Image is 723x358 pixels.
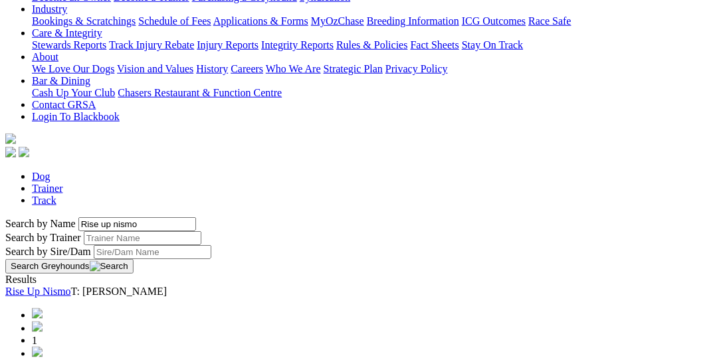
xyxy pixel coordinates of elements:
[197,39,258,50] a: Injury Reports
[138,15,211,27] a: Schedule of Fees
[32,3,67,15] a: Industry
[84,231,201,245] input: Search by Trainer name
[367,15,459,27] a: Breeding Information
[32,63,718,75] div: About
[231,63,263,74] a: Careers
[411,39,459,50] a: Fact Sheets
[32,99,96,110] a: Contact GRSA
[462,39,523,50] a: Stay On Track
[32,87,718,99] div: Bar & Dining
[32,39,106,50] a: Stewards Reports
[32,111,120,122] a: Login To Blackbook
[32,308,43,319] img: chevrons-left-pager-blue.svg
[261,39,334,50] a: Integrity Reports
[94,245,211,259] input: Search by Sire/Dam name
[5,232,81,243] label: Search by Trainer
[32,183,63,194] a: Trainer
[5,259,134,274] button: Search Greyhounds
[32,51,58,62] a: About
[32,347,43,357] img: chevron-right-pager-blue.svg
[5,286,718,298] div: T: [PERSON_NAME]
[78,217,196,231] input: Search by Greyhound name
[5,274,718,286] div: Results
[5,246,91,257] label: Search by Sire/Dam
[266,63,321,74] a: Who We Are
[32,171,51,182] a: Dog
[32,63,114,74] a: We Love Our Dogs
[109,39,194,50] a: Track Injury Rebate
[32,75,90,86] a: Bar & Dining
[324,63,383,74] a: Strategic Plan
[32,27,102,39] a: Care & Integrity
[213,15,308,27] a: Applications & Forms
[90,261,128,272] img: Search
[385,63,448,74] a: Privacy Policy
[5,147,16,157] img: facebook.svg
[117,63,193,74] a: Vision and Values
[336,39,408,50] a: Rules & Policies
[196,63,228,74] a: History
[118,87,282,98] a: Chasers Restaurant & Function Centre
[5,218,76,229] label: Search by Name
[462,15,526,27] a: ICG Outcomes
[528,15,571,27] a: Race Safe
[32,335,37,346] span: 1
[311,15,364,27] a: MyOzChase
[32,321,43,332] img: chevron-left-pager-blue.svg
[5,134,16,144] img: logo-grsa-white.png
[32,15,136,27] a: Bookings & Scratchings
[5,286,71,297] a: Rise Up Nismo
[32,87,115,98] a: Cash Up Your Club
[32,39,718,51] div: Care & Integrity
[32,195,56,206] a: Track
[19,147,29,157] img: twitter.svg
[32,15,718,27] div: Industry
